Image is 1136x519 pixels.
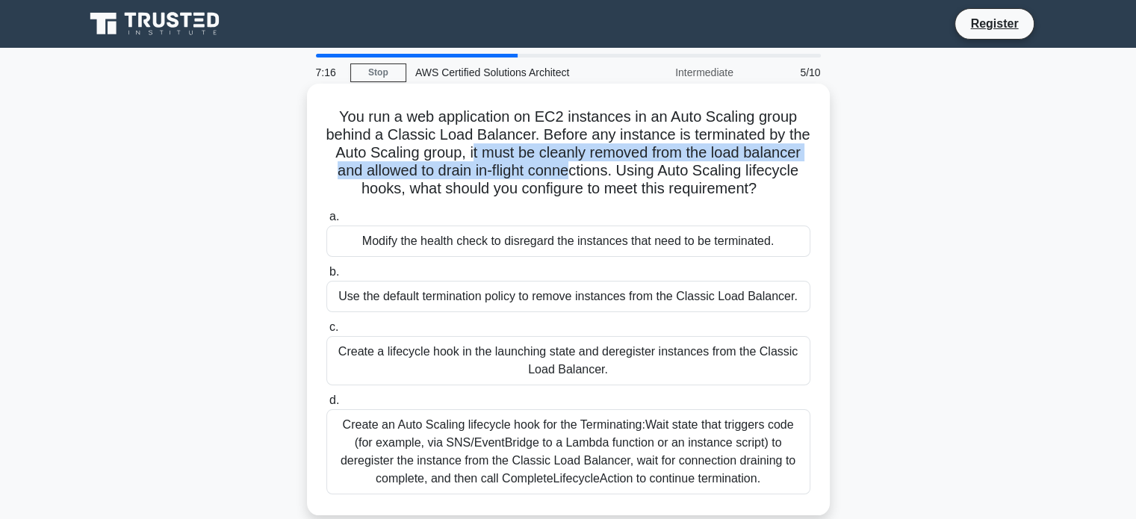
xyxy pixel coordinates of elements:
[326,281,810,312] div: Use the default termination policy to remove instances from the Classic Load Balancer.
[325,108,812,199] h5: You run a web application on EC2 instances in an Auto Scaling group behind a Classic Load Balance...
[742,58,830,87] div: 5/10
[329,394,339,406] span: d.
[326,409,810,494] div: Create an Auto Scaling lifecycle hook for the Terminating:Wait state that triggers code (for exam...
[307,58,350,87] div: 7:16
[612,58,742,87] div: Intermediate
[961,14,1027,33] a: Register
[326,226,810,257] div: Modify the health check to disregard the instances that need to be terminated.
[329,265,339,278] span: b.
[326,336,810,385] div: Create a lifecycle hook in the launching state and deregister instances from the Classic Load Bal...
[406,58,612,87] div: AWS Certified Solutions Architect
[350,63,406,82] a: Stop
[329,210,339,223] span: a.
[329,320,338,333] span: c.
